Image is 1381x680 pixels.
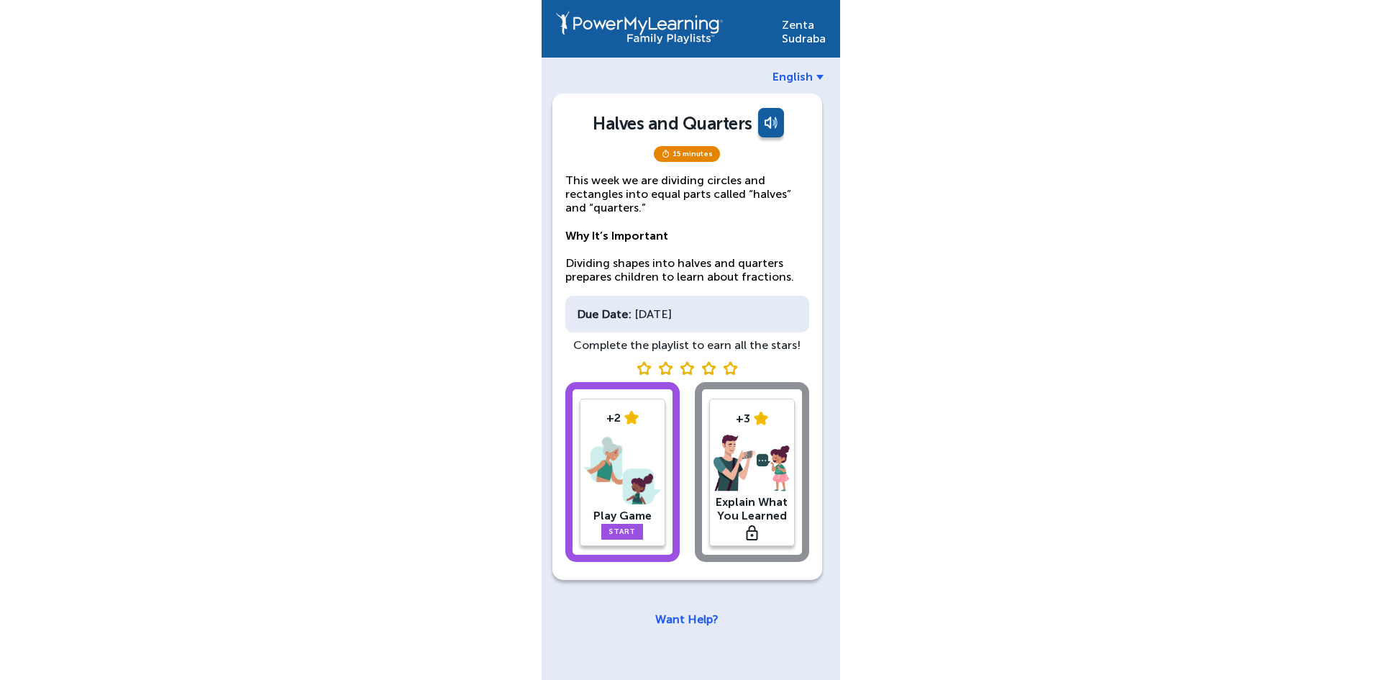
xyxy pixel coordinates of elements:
img: blank star [723,361,737,375]
img: star [624,411,639,425]
strong: Why It’s Important [565,229,668,242]
a: English [772,70,824,83]
img: blank star [701,361,716,375]
img: play-game.png [584,433,661,508]
div: [DATE] [565,296,809,332]
img: PowerMyLearning Connect [556,11,723,44]
span: 15 minutes [654,146,720,162]
p: This week we are dividing circles and rectangles into equal parts called “halves” and “quarters.”... [565,173,809,284]
div: +2 [584,411,661,425]
img: blank star [680,361,694,375]
div: Complete the playlist to earn all the stars! [565,338,809,352]
span: English [772,70,813,83]
a: Start [601,524,643,540]
div: Halves and Quarters [593,113,752,134]
img: blank star [658,361,673,375]
a: Want Help? [655,612,719,626]
div: Due Date: [577,307,632,321]
div: Play Game [584,509,661,522]
img: lock.svg [746,525,758,540]
div: Zenta Sudraba [782,11,826,45]
img: timer.svg [661,150,670,158]
img: blank star [637,361,651,375]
